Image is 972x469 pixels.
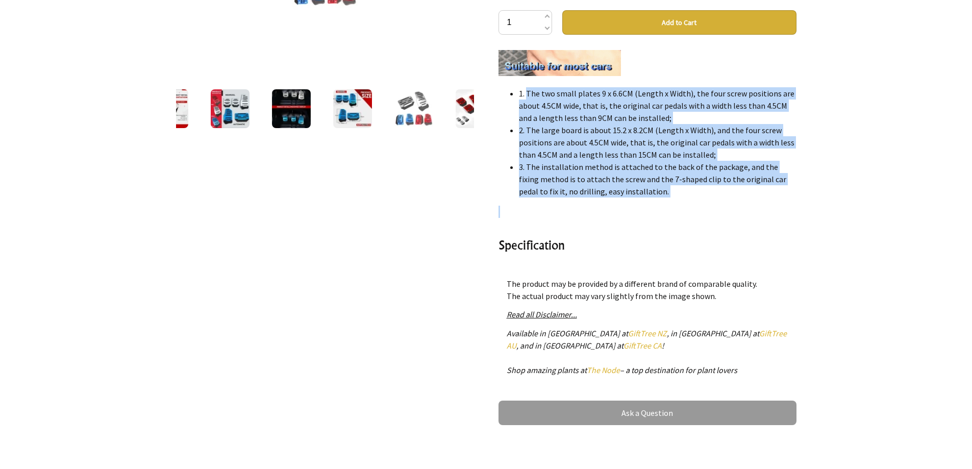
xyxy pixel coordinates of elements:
p: The product may be provided by a different brand of comparable quality. The actual product may va... [507,278,788,302]
a: GiftTree AU [507,328,787,351]
button: Add to Cart [562,10,796,35]
img: Consentbil™ Car Anti-skid Foot Pedal [394,89,433,128]
a: Ask a Question [499,401,796,425]
li: 2. The large board is about 15.2 x 8.2CM (Length x Width), and the four screw positions are about... [519,124,796,161]
a: GiftTree CA [624,340,662,351]
img: Consentbil™ Car Anti-skid Foot Pedal [333,89,372,128]
em: Available in [GEOGRAPHIC_DATA] at , in [GEOGRAPHIC_DATA] at , and in [GEOGRAPHIC_DATA] at ! Shop ... [507,328,787,375]
a: GiftTree NZ [628,328,667,338]
img: Consentbil™ Car Anti-skid Foot Pedal [456,89,494,128]
h3: Specification [499,237,796,253]
li: 1. The two small plates 9 x 6.6CM (Length x Width), the four screw positions are about 4.5CM wide... [519,87,796,124]
a: The Node [587,365,620,375]
li: 3. The installation method is attached to the back of the package, and the fixing method is to at... [519,161,796,198]
a: Read all Disclaimer... [507,309,577,319]
img: Consentbil™ Car Anti-skid Foot Pedal [211,89,250,128]
img: Consentbil™ Car Anti-skid Foot Pedal [272,89,311,128]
